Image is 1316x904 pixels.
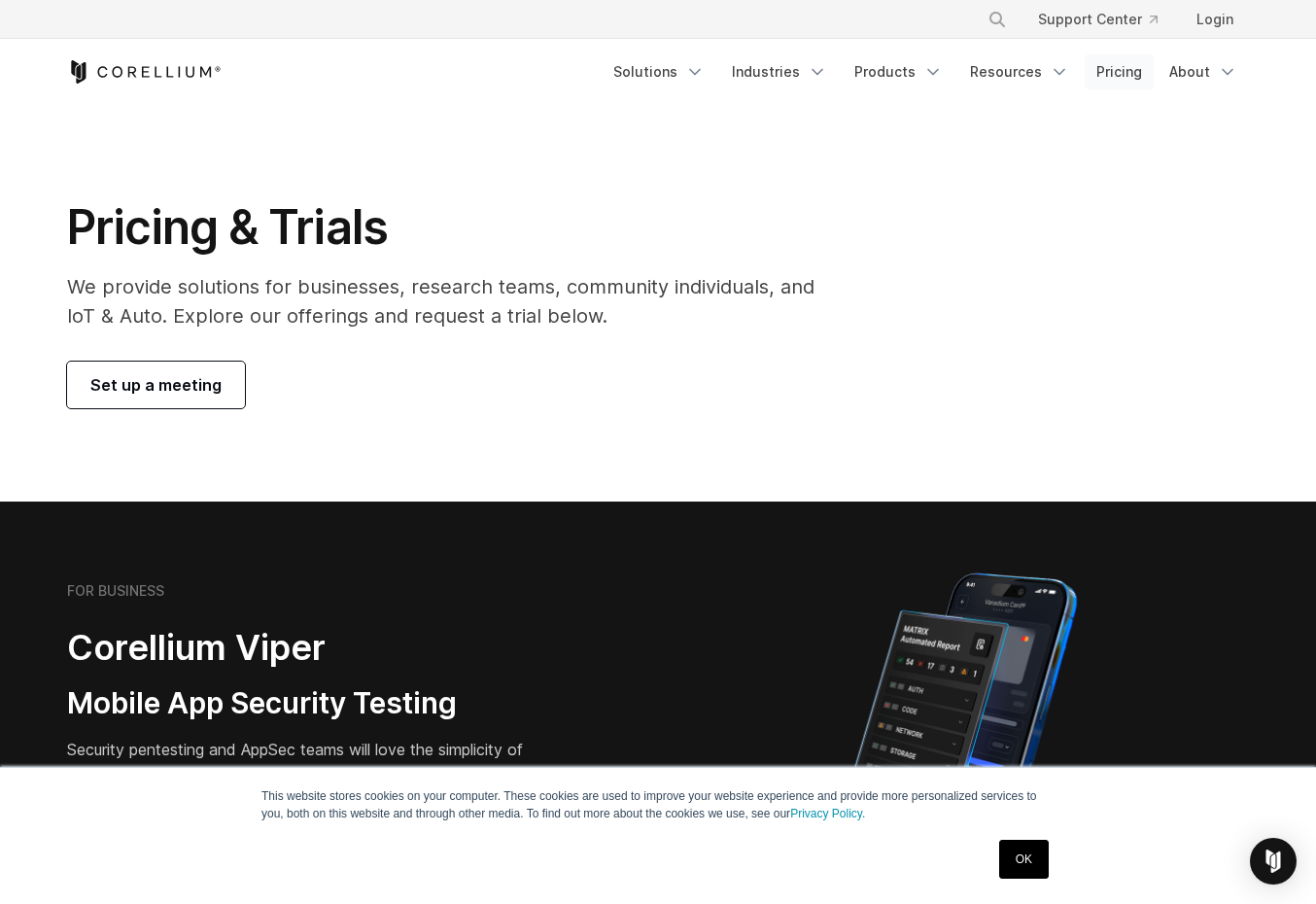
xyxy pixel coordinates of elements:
[602,54,1249,89] div: Navigation Menu
[67,626,565,670] h2: Corellium Viper
[67,198,842,257] h1: Pricing & Trials
[790,807,865,820] a: Privacy Policy.
[67,272,842,330] p: We provide solutions for businesses, research teams, community individuals, and IoT & Auto. Explo...
[720,54,839,89] a: Industries
[602,54,716,89] a: Solutions
[843,54,954,89] a: Products
[999,840,1049,879] a: OK
[1250,838,1297,885] div: Open Intercom Messenger
[1085,54,1154,89] a: Pricing
[1181,2,1249,37] a: Login
[67,738,565,808] p: Security pentesting and AppSec teams will love the simplicity of automated report generation comb...
[67,685,565,722] h3: Mobile App Security Testing
[817,564,1110,904] img: Corellium MATRIX automated report on iPhone showing app vulnerability test results across securit...
[1158,54,1249,89] a: About
[1022,2,1173,37] a: Support Center
[67,60,222,84] a: Corellium Home
[67,582,164,600] h6: FOR BUSINESS
[261,787,1055,822] p: This website stores cookies on your computer. These cookies are used to improve your website expe...
[964,2,1249,37] div: Navigation Menu
[90,373,222,397] span: Set up a meeting
[980,2,1015,37] button: Search
[67,362,245,408] a: Set up a meeting
[958,54,1081,89] a: Resources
